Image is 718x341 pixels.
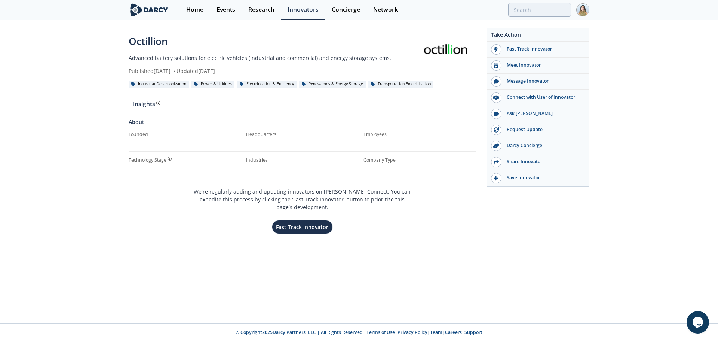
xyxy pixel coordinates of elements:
a: Careers [445,329,462,335]
p: © Copyright 2025 Darcy Partners, LLC | All Rights Reserved | | | | | [82,329,636,336]
a: Team [430,329,442,335]
div: Darcy Concierge [501,142,585,149]
p: -- [246,164,358,171]
div: Employees [363,131,476,138]
div: Request Update [501,126,585,133]
div: Connect with User of Innovator [501,94,585,101]
div: We're regularly adding and updating innovators on [PERSON_NAME] Connect. You can expedite this pr... [192,182,412,234]
div: Network [373,7,398,13]
div: Industries [246,157,358,164]
img: Profile [576,3,589,16]
a: Insights [129,101,164,110]
div: Renewables & Energy Storage [299,81,366,88]
div: Insights [133,101,160,107]
div: Message Innovator [501,78,585,85]
a: Privacy Policy [398,329,427,335]
div: Power & Utilities [191,81,234,88]
div: Research [248,7,274,13]
p: -- [246,138,358,146]
div: Save Innovator [501,174,585,181]
div: Company Type [363,157,476,164]
div: Meet Innovator [501,62,585,68]
iframe: chat widget [687,311,711,334]
div: Concierge [332,7,360,13]
div: Published [DATE] Updated [DATE] [129,67,415,75]
p: -- [129,138,241,146]
div: Technology Stage [129,157,166,164]
a: Support [464,329,482,335]
div: Transportation Electrification [368,81,433,88]
div: Headquarters [246,131,358,138]
div: Share Innovator [501,158,585,165]
img: logo-wide.svg [129,3,169,16]
p: -- [363,164,476,171]
div: Innovators [288,7,319,13]
div: Take Action [487,31,589,42]
button: Fast Track Innovator [272,220,333,234]
div: Events [217,7,235,13]
p: -- [363,138,476,146]
input: Advanced Search [508,3,571,17]
div: -- [129,164,241,171]
a: Terms of Use [366,329,395,335]
div: Fast Track Innovator [501,46,585,52]
div: Home [186,7,203,13]
p: Advanced battery solutions for electric vehicles (industrial and commercial) and energy storage s... [129,54,415,62]
img: information.svg [156,101,160,105]
span: • [172,67,177,74]
button: Save Innovator [487,170,589,186]
img: information.svg [168,157,172,161]
div: About [129,118,476,131]
div: Industrial Decarbonization [129,81,189,88]
div: Octillion [129,34,415,49]
div: Ask [PERSON_NAME] [501,110,585,117]
div: Electrification & Efficiency [237,81,297,88]
div: Founded [129,131,241,138]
